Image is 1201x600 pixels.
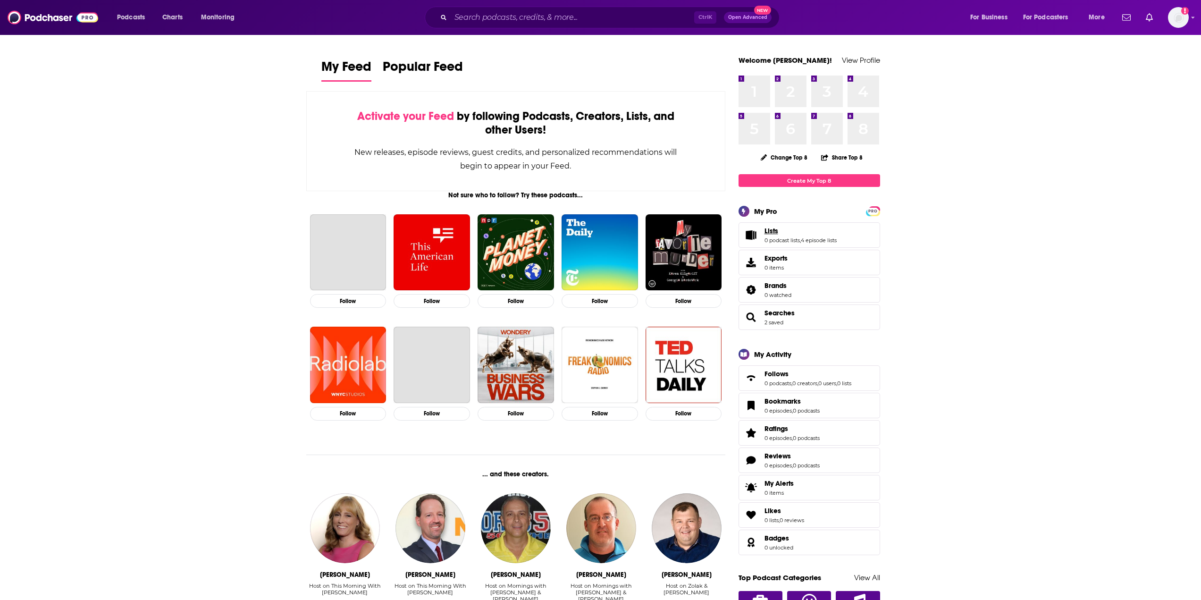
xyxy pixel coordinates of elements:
span: Searches [764,309,795,317]
span: Charts [162,11,183,24]
button: Follow [394,294,470,308]
a: Ratings [764,424,820,433]
div: Marc Bertrand [662,571,712,579]
a: My Alerts [739,475,880,500]
a: Exports [739,250,880,275]
button: Open AdvancedNew [724,12,772,23]
span: My Alerts [742,481,761,494]
a: Searches [742,311,761,324]
span: Likes [764,507,781,515]
a: Show notifications dropdown [1142,9,1157,25]
img: Jennifer Kushinka [310,493,380,563]
a: PRO [867,207,879,214]
a: My Favorite Murder with Karen Kilgariff and Georgia Hardstark [646,214,722,291]
span: Reviews [739,448,880,473]
a: 0 episodes [764,435,792,441]
img: Planet Money [478,214,554,291]
a: Popular Feed [383,59,463,82]
a: 0 creators [792,380,817,387]
span: 0 items [764,490,794,496]
button: Show profile menu [1168,7,1189,28]
div: My Activity [754,350,791,359]
span: , [792,435,793,441]
button: open menu [1082,10,1117,25]
div: Host on This Morning With [PERSON_NAME] [391,583,469,596]
a: Likes [742,508,761,522]
span: Bookmarks [764,397,801,406]
a: 0 watched [764,292,791,298]
a: Radiolab [310,327,386,403]
img: Podchaser - Follow, Share and Rate Podcasts [8,8,98,26]
span: Brands [764,281,787,290]
span: 0 items [764,264,788,271]
button: Share Top 8 [821,148,863,167]
span: , [779,517,780,524]
a: 0 users [818,380,836,387]
a: Ologies with Alie Ward [394,327,470,403]
a: Lists [742,228,761,242]
span: My Alerts [764,479,794,488]
img: Eli Savoie [566,493,636,563]
div: ... and these creators. [306,470,726,478]
a: Lists [764,227,837,235]
a: Brands [764,281,791,290]
img: Gordon Deal [395,493,465,563]
img: Freakonomics Radio [562,327,638,403]
span: Popular Feed [383,59,463,80]
button: Follow [310,407,386,421]
a: Greg Gaston [481,493,551,563]
a: View Profile [842,56,880,65]
button: Follow [394,407,470,421]
a: 0 podcasts [764,380,791,387]
a: Welcome [PERSON_NAME]! [739,56,832,65]
span: Exports [764,254,788,262]
a: 0 podcasts [793,462,820,469]
span: Reviews [764,452,791,460]
a: 4 episode lists [801,237,837,244]
button: open menu [194,10,247,25]
button: Follow [646,294,722,308]
div: Not sure who to follow? Try these podcasts... [306,191,726,199]
div: Host on Zolak & [PERSON_NAME] [647,583,725,596]
a: Top Podcast Categories [739,573,821,582]
span: For Podcasters [1023,11,1068,24]
div: Eli Savoie [576,571,626,579]
div: Greg Gaston [491,571,541,579]
span: Open Advanced [728,15,767,20]
a: Brands [742,283,761,296]
span: New [754,6,771,15]
span: Exports [742,256,761,269]
span: Likes [739,502,880,528]
button: Follow [310,294,386,308]
div: Search podcasts, credits, & more... [434,7,789,28]
button: Follow [478,407,554,421]
img: TED Talks Daily [646,327,722,403]
span: More [1089,11,1105,24]
a: Badges [742,536,761,549]
span: , [817,380,818,387]
a: 0 lists [764,517,779,524]
span: , [791,380,792,387]
span: , [836,380,837,387]
a: Bookmarks [764,397,820,406]
span: Activate your Feed [357,109,454,123]
a: Likes [764,507,804,515]
span: Follows [739,365,880,391]
img: This American Life [394,214,470,291]
button: open menu [1017,10,1082,25]
span: Badges [764,534,789,542]
button: open menu [110,10,157,25]
span: , [792,462,793,469]
a: 0 episodes [764,407,792,414]
span: , [800,237,801,244]
span: Ctrl K [694,11,716,24]
span: Brands [739,277,880,303]
span: Follows [764,370,789,378]
div: My Pro [754,207,777,216]
a: View All [854,573,880,582]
